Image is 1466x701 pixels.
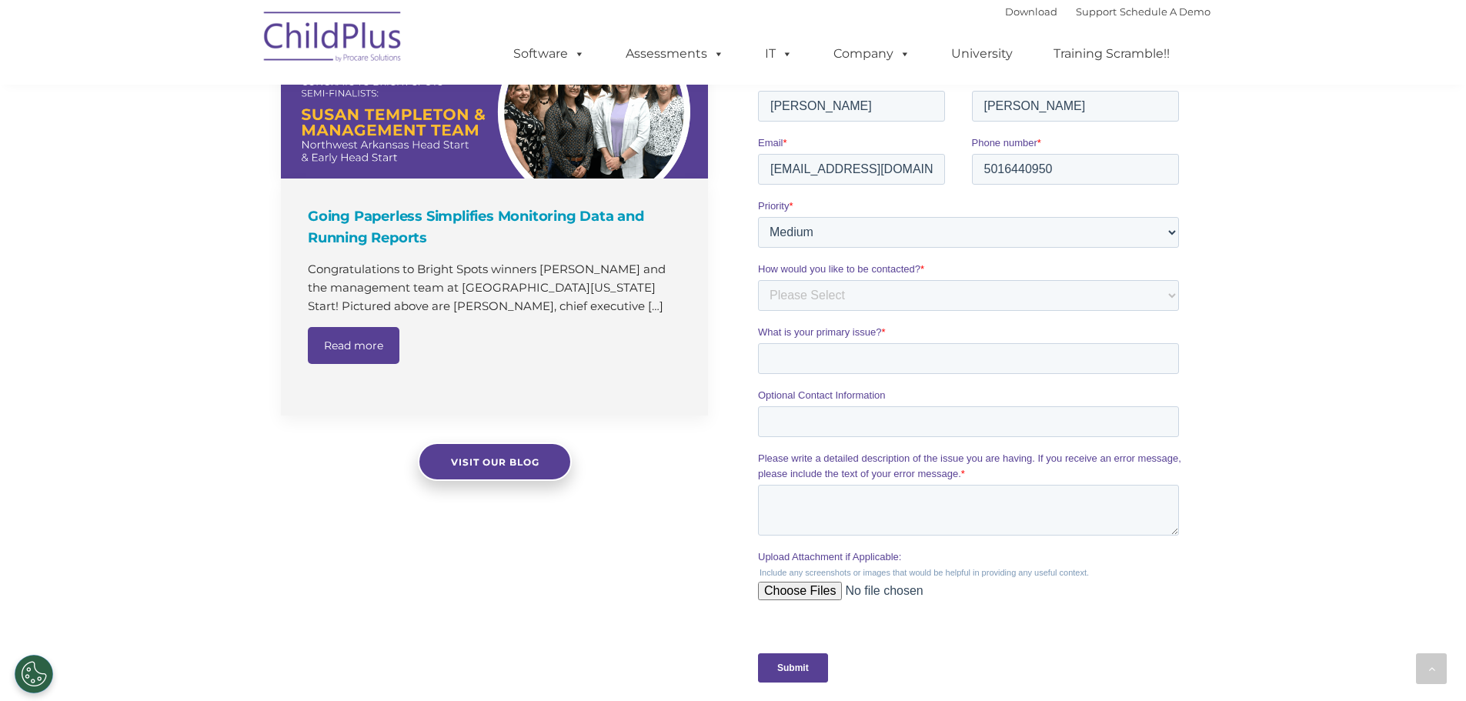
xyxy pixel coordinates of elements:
a: Company [818,38,926,69]
h4: Going Paperless Simplifies Monitoring Data and Running Reports [308,205,685,249]
a: Visit our blog [418,442,572,481]
p: Congratulations to Bright Spots winners [PERSON_NAME] and the management team at [GEOGRAPHIC_DATA... [308,260,685,315]
a: Training Scramble!! [1038,38,1185,69]
font: | [1005,5,1211,18]
a: Download [1005,5,1057,18]
a: IT [750,38,808,69]
a: Read more [308,327,399,364]
a: University [936,38,1028,69]
a: Schedule A Demo [1120,5,1211,18]
a: Software [498,38,600,69]
img: ChildPlus by Procare Solutions [256,1,410,78]
a: Support [1076,5,1117,18]
iframe: Chat Widget [1389,627,1466,701]
a: Assessments [610,38,740,69]
span: Visit our blog [450,456,539,468]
